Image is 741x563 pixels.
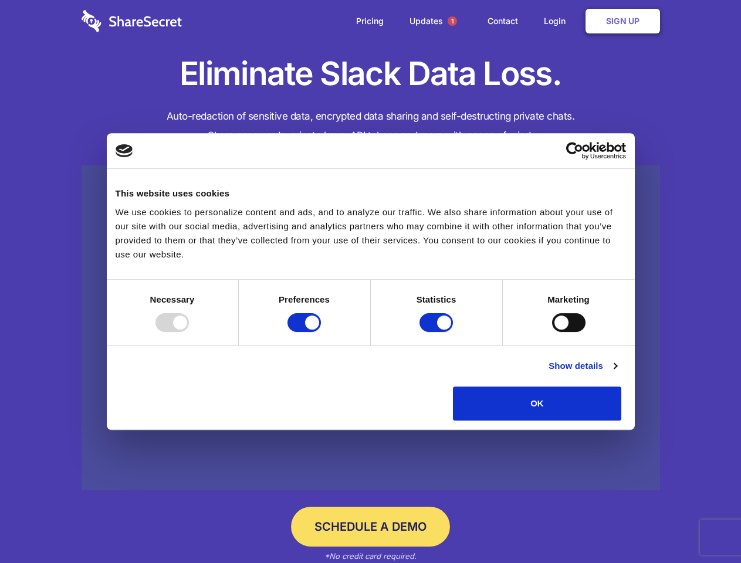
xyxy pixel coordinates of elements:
a: Contact [476,3,530,39]
strong: Statistics [417,294,456,304]
a: Sign Up [586,9,660,33]
strong: Necessary [150,294,195,304]
strong: Preferences [279,294,330,304]
a: Pricing [344,3,395,39]
a: Show details [549,359,617,373]
div: We use cookies to personalize content and ads, and to analyze our traffic. We also share informat... [116,205,626,262]
img: logo-wordmark-white-trans-d4663122ce5f474addd5e946df7df03e33cb6a1c49d2221995e7729f52c070b2.svg [82,10,182,32]
strong: Marketing [547,294,590,304]
span: 1 [448,16,457,26]
button: OK [453,386,621,420]
a: Login [532,3,583,39]
h4: Auto-redaction of sensitive data, encrypted data sharing and self-destructing private chats. Shar... [82,107,660,145]
a: Wistia video thumbnail [82,165,660,491]
h1: Eliminate Slack Data Loss. [82,53,660,95]
em: *No credit card required. [324,551,417,561]
div: This website uses cookies [116,186,626,201]
img: logo [116,144,133,157]
a: Schedule a Demo [291,507,450,547]
a: Usercentrics Cookiebot - opens in a new window [523,142,626,160]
